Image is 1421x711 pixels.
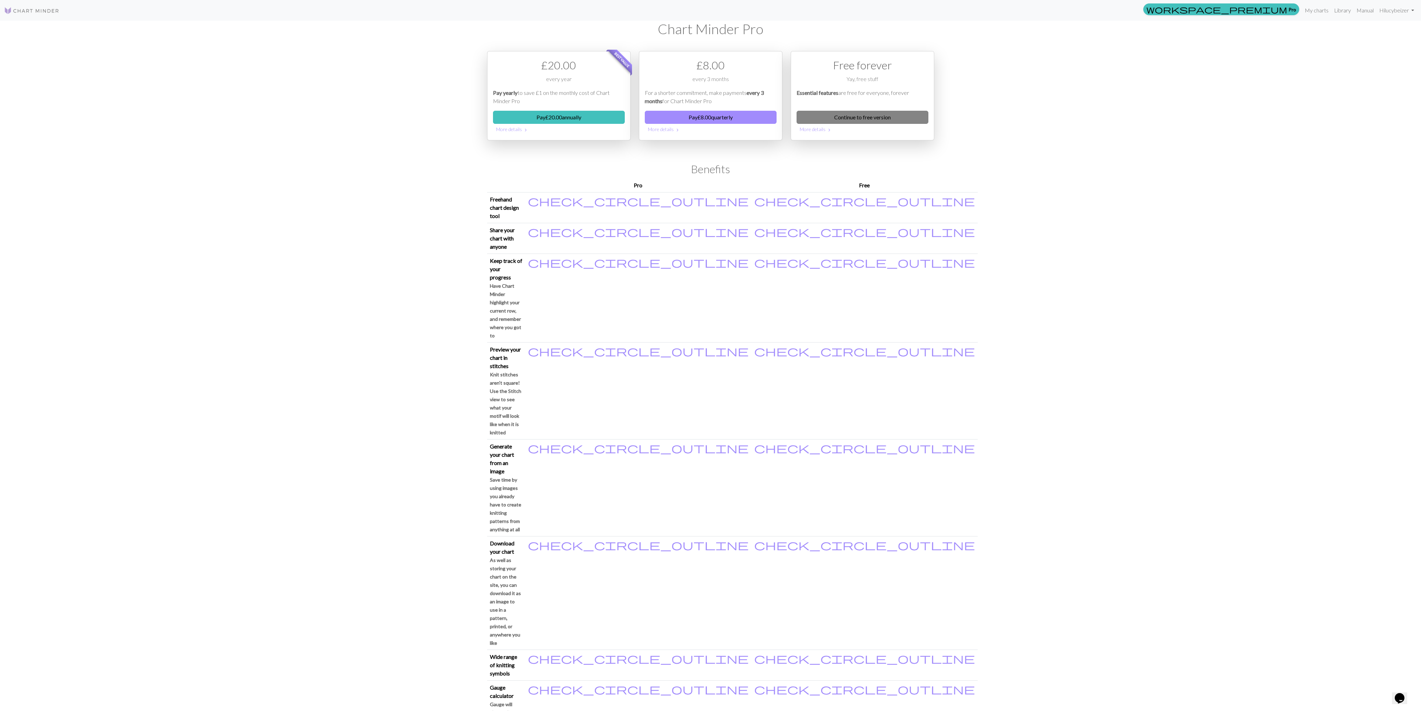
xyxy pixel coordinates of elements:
[797,57,928,73] div: Free forever
[645,89,777,105] p: For a shorter commitment, make payments for Chart Minder Pro
[528,538,749,551] span: check_circle_outline
[645,57,777,73] div: £ 8.00
[675,127,680,134] span: chevron_right
[528,226,749,237] i: Included
[528,441,749,454] span: check_circle_outline
[490,477,521,532] small: Save time by using images you already have to create knitting patterns from anything at all
[4,7,59,15] img: Logo
[754,195,975,206] i: Included
[493,124,625,135] button: More details
[528,195,749,206] i: Included
[523,127,529,134] span: chevron_right
[490,539,522,556] p: Download your chart
[490,345,522,370] p: Preview your chart in stitches
[754,682,975,695] span: check_circle_outline
[528,682,749,695] span: check_circle_outline
[490,442,522,475] p: Generate your chart from an image
[754,344,975,357] span: check_circle_outline
[1376,3,1417,17] a: Hilucybeizer
[639,51,782,140] div: Payment option 2
[528,344,749,357] span: check_circle_outline
[490,653,522,678] p: Wide range of knitting symbols
[645,124,777,135] button: More details
[754,538,975,551] span: check_circle_outline
[1354,3,1376,17] a: Manual
[754,653,975,664] i: Included
[490,226,522,251] p: Share your chart with anyone
[1392,683,1414,704] iframe: chat widget
[493,57,625,73] div: £ 20.00
[490,557,521,646] small: As well as storing your chart on the site, you can download it as an image to use in a pattern, p...
[490,195,522,220] p: Freehand chart design tool
[490,257,522,282] p: Keep track of your progress
[525,178,751,192] th: Pro
[1302,3,1331,17] a: My charts
[754,683,975,694] i: Included
[797,89,928,105] p: are free for everyone, forever
[645,75,777,89] div: every 3 months
[528,257,749,268] i: Included
[528,194,749,207] span: check_circle_outline
[528,653,749,664] i: Included
[528,683,749,694] i: Included
[754,652,975,665] span: check_circle_outline
[493,111,625,124] button: Pay£20.00annually
[754,226,975,237] i: Included
[528,345,749,356] i: Included
[528,539,749,550] i: Included
[754,539,975,550] i: Included
[754,441,975,454] span: check_circle_outline
[487,162,934,176] h2: Benefits
[528,256,749,269] span: check_circle_outline
[487,21,934,37] h1: Chart Minder Pro
[493,89,625,105] p: to save £1 on the monthly cost of Chart Minder Pro
[797,89,838,96] em: Essential features
[645,111,777,124] button: Pay£8.00quarterly
[490,283,521,338] small: Have Chart Minder highlight your current row, and remember where you got to
[1146,4,1287,14] span: workspace_premium
[528,225,749,238] span: check_circle_outline
[528,442,749,453] i: Included
[493,75,625,89] div: every year
[1331,3,1354,17] a: Library
[797,75,928,89] div: Yay, free stuff
[493,89,517,96] em: Pay yearly
[645,89,764,104] em: every 3 months
[487,51,631,140] div: Payment option 1
[1143,3,1299,15] a: Pro
[754,256,975,269] span: check_circle_outline
[490,372,521,435] small: Knit stitches aren't square! Use the Stitch view to see what your motif will look like when it is...
[751,178,978,192] th: Free
[490,683,522,700] p: Gauge calculator
[797,111,928,124] a: Continue to free version
[797,124,928,135] button: More details
[754,345,975,356] i: Included
[754,225,975,238] span: check_circle_outline
[827,127,832,134] span: chevron_right
[528,652,749,665] span: check_circle_outline
[607,45,637,75] span: Best value
[754,442,975,453] i: Included
[754,257,975,268] i: Included
[791,51,934,140] div: Free option
[754,194,975,207] span: check_circle_outline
